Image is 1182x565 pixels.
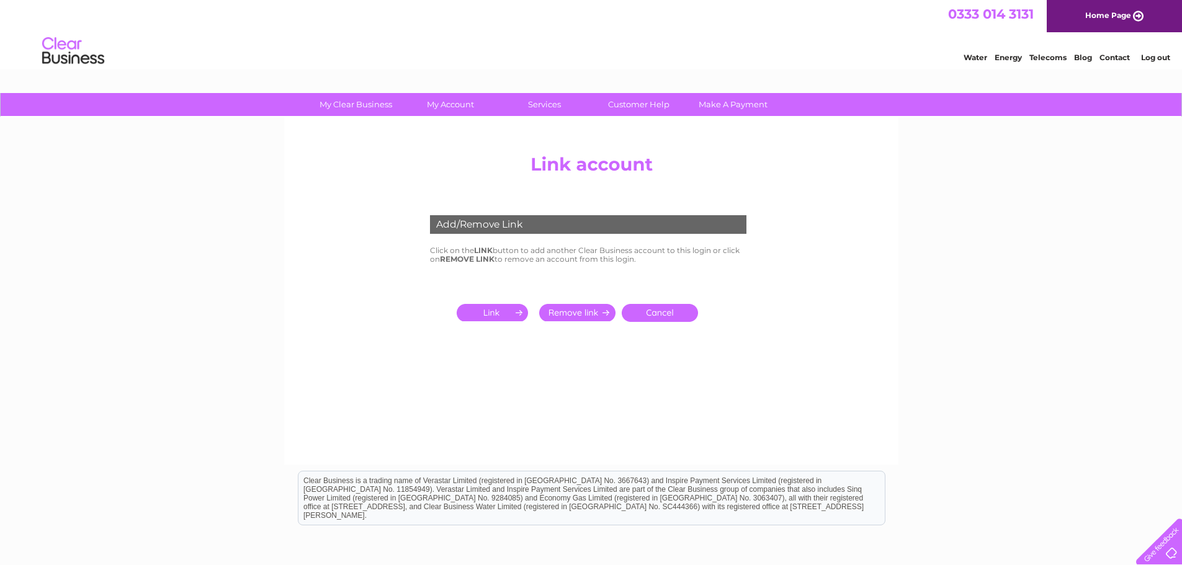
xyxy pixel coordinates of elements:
td: Click on the button to add another Clear Business account to this login or click on to remove an ... [427,243,756,267]
a: Cancel [622,304,698,322]
a: My Clear Business [305,93,407,116]
input: Submit [457,304,533,321]
a: Telecoms [1029,53,1067,62]
div: Add/Remove Link [430,215,746,234]
a: Energy [995,53,1022,62]
a: Make A Payment [682,93,784,116]
a: 0333 014 3131 [948,6,1034,22]
a: My Account [399,93,501,116]
a: Services [493,93,596,116]
a: Customer Help [588,93,690,116]
input: Submit [539,304,616,321]
img: logo.png [42,32,105,70]
b: LINK [474,246,493,255]
b: REMOVE LINK [440,254,495,264]
a: Log out [1141,53,1170,62]
a: Contact [1099,53,1130,62]
a: Water [964,53,987,62]
div: Clear Business is a trading name of Verastar Limited (registered in [GEOGRAPHIC_DATA] No. 3667643... [298,7,885,60]
a: Blog [1074,53,1092,62]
